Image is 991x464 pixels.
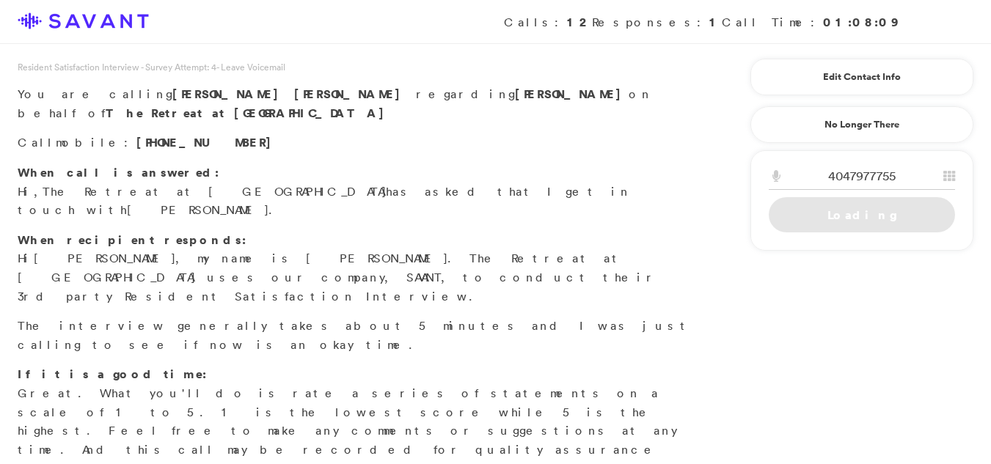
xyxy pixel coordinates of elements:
p: Call : [18,133,695,152]
span: Resident Satisfaction Interview - Survey Attempt: 4 - Leave Voicemail [18,61,285,73]
span: mobile [56,135,124,150]
span: [PERSON_NAME] [127,202,268,217]
span: [PERSON_NAME] [294,86,408,102]
strong: When call is answered: [18,164,219,180]
strong: If it is a good time: [18,366,207,382]
strong: 12 [567,14,592,30]
strong: 01:08:09 [823,14,900,30]
strong: When recipient responds: [18,232,246,248]
p: Hi, has asked that I get in touch with . [18,163,695,220]
strong: 1 [709,14,722,30]
p: The interview generally takes about 5 minutes and I was just calling to see if now is an okay time. [18,317,695,354]
a: No Longer There [750,106,973,143]
strong: The Retreat at [GEOGRAPHIC_DATA] [106,105,392,121]
span: [PERSON_NAME] [34,251,175,265]
span: [PERSON_NAME] [172,86,286,102]
span: The Retreat at [GEOGRAPHIC_DATA] [43,184,386,199]
p: Hi , my name is [PERSON_NAME]. The Retreat at [GEOGRAPHIC_DATA] uses our company, SAVANT, to cond... [18,231,695,306]
a: Loading [769,197,955,232]
span: [PHONE_NUMBER] [136,134,279,150]
a: Edit Contact Info [769,65,955,89]
strong: [PERSON_NAME] [515,86,629,102]
p: You are calling regarding on behalf of [18,85,695,122]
